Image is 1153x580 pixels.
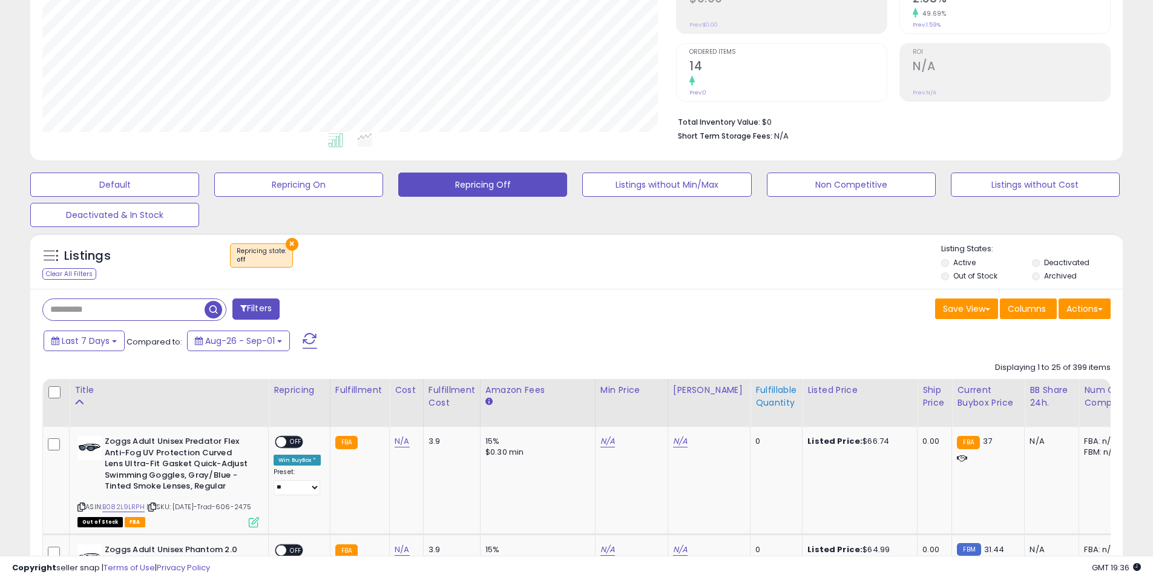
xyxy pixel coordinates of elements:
[600,544,615,556] a: N/A
[77,517,123,527] span: All listings that are currently out of stock and unavailable for purchase on Amazon
[12,562,210,574] div: seller snap | |
[187,331,290,351] button: Aug-26 - Sep-01
[237,255,286,264] div: off
[957,436,979,449] small: FBA
[237,246,286,265] span: Repricing state :
[913,89,936,96] small: Prev: N/A
[485,397,493,407] small: Amazon Fees.
[767,173,936,197] button: Non Competitive
[146,502,252,512] span: | SKU: [DATE]-Trad-606-24.75
[64,248,111,265] h5: Listings
[1000,298,1057,319] button: Columns
[957,543,981,556] small: FBM
[62,335,110,347] span: Last 7 Days
[77,436,102,460] img: 31wtEZ1to-L._SL40_.jpg
[951,173,1120,197] button: Listings without Cost
[335,436,358,449] small: FBA
[913,49,1110,56] span: ROI
[807,544,862,555] b: Listed Price:
[429,436,471,447] div: 3.9
[42,268,96,280] div: Clear All Filters
[913,59,1110,76] h2: N/A
[102,502,145,512] a: B082L9LRPH
[485,447,586,458] div: $0.30 min
[913,21,941,28] small: Prev: 1.59%
[678,131,772,141] b: Short Term Storage Fees:
[922,384,947,409] div: Ship Price
[157,562,210,573] a: Privacy Policy
[673,544,688,556] a: N/A
[689,59,887,76] h2: 14
[755,384,797,409] div: Fulfillable Quantity
[1092,562,1141,573] span: 2025-09-9 19:36 GMT
[274,384,325,397] div: Repricing
[678,117,760,127] b: Total Inventory Value:
[395,544,409,556] a: N/A
[398,173,567,197] button: Repricing Off
[678,114,1102,128] li: $0
[274,455,321,466] div: Win BuyBox *
[1044,271,1077,281] label: Archived
[807,436,908,447] div: $66.74
[582,173,751,197] button: Listings without Min/Max
[125,517,145,527] span: FBA
[74,384,263,397] div: Title
[1084,384,1128,409] div: Num of Comp.
[1030,436,1069,447] div: N/A
[485,384,590,397] div: Amazon Fees
[689,89,706,96] small: Prev: 0
[44,331,125,351] button: Last 7 Days
[77,436,259,526] div: ASIN:
[600,384,663,397] div: Min Price
[395,384,418,397] div: Cost
[673,435,688,447] a: N/A
[807,435,862,447] b: Listed Price:
[774,130,789,142] span: N/A
[1084,436,1124,447] div: FBA: n/a
[335,384,384,397] div: Fulfillment
[232,298,280,320] button: Filters
[995,362,1111,374] div: Displaying 1 to 25 of 399 items
[983,435,992,447] span: 37
[105,436,252,495] b: Zoggs Adult Unisex Predator Flex Anti-Fog UV Protection Curved Lens Ultra-Fit Gasket Quick-Adjust...
[984,544,1005,555] span: 31.44
[103,562,155,573] a: Terms of Use
[953,257,976,268] label: Active
[600,435,615,447] a: N/A
[395,435,409,447] a: N/A
[941,243,1123,255] p: Listing States:
[30,173,199,197] button: Default
[429,384,475,409] div: Fulfillment Cost
[673,384,745,397] div: [PERSON_NAME]
[1030,384,1074,409] div: BB Share 24h.
[922,436,942,447] div: 0.00
[485,436,586,447] div: 15%
[953,271,997,281] label: Out of Stock
[126,336,182,348] span: Compared to:
[1084,447,1124,458] div: FBM: n/a
[205,335,275,347] span: Aug-26 - Sep-01
[689,21,718,28] small: Prev: $0.00
[689,49,887,56] span: Ordered Items
[286,238,298,251] button: ×
[755,436,793,447] div: 0
[286,437,306,447] span: OFF
[1008,303,1046,315] span: Columns
[918,9,946,18] small: 49.69%
[30,203,199,227] button: Deactivated & In Stock
[214,173,383,197] button: Repricing On
[1044,257,1089,268] label: Deactivated
[807,384,912,397] div: Listed Price
[957,384,1019,409] div: Current Buybox Price
[1059,298,1111,319] button: Actions
[12,562,56,573] strong: Copyright
[935,298,998,319] button: Save View
[274,468,321,495] div: Preset:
